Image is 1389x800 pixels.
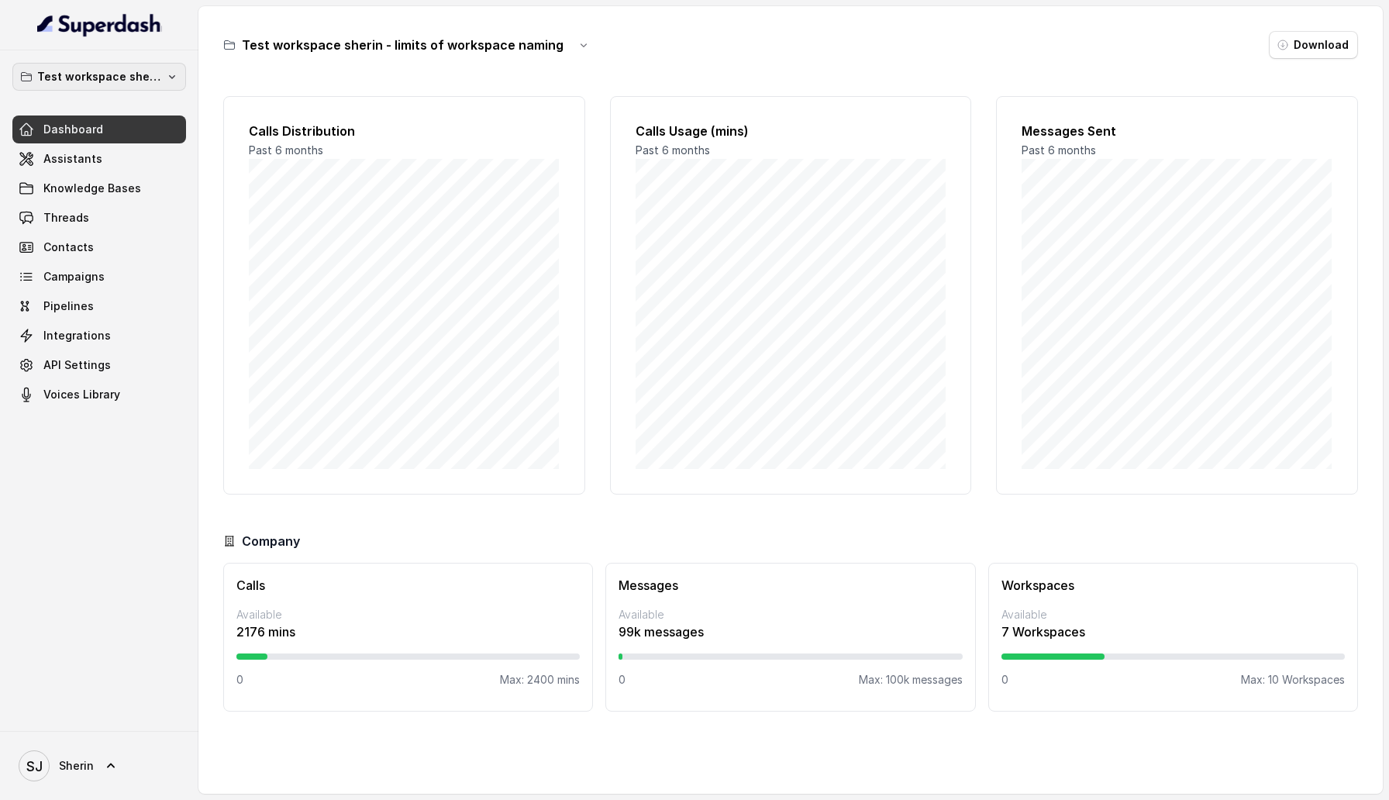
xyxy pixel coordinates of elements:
h3: Calls [236,576,580,595]
p: Max: 10 Workspaces [1241,672,1345,688]
p: Max: 100k messages [859,672,963,688]
a: Dashboard [12,116,186,143]
h2: Calls Distribution [249,122,560,140]
span: Threads [43,210,89,226]
a: Voices Library [12,381,186,409]
span: Past 6 months [1022,143,1096,157]
img: light.svg [37,12,162,37]
span: Sherin [59,758,94,774]
p: 99k messages [619,622,962,641]
h3: Workspaces [1001,576,1345,595]
h3: Messages [619,576,962,595]
a: Threads [12,204,186,232]
h2: Calls Usage (mins) [636,122,946,140]
p: Max: 2400 mins [500,672,580,688]
span: Contacts [43,240,94,255]
span: Dashboard [43,122,103,137]
a: Knowledge Bases [12,174,186,202]
p: 0 [236,672,243,688]
a: API Settings [12,351,186,379]
p: Available [1001,607,1345,622]
a: Contacts [12,233,186,261]
h2: Messages Sent [1022,122,1332,140]
button: Test workspace sherin - limits of workspace naming [12,63,186,91]
a: Campaigns [12,263,186,291]
span: Integrations [43,328,111,343]
h3: Test workspace sherin - limits of workspace naming [242,36,564,54]
span: Knowledge Bases [43,181,141,196]
span: Pipelines [43,298,94,314]
span: Past 6 months [636,143,710,157]
span: Assistants [43,151,102,167]
p: 0 [619,672,626,688]
p: 0 [1001,672,1008,688]
p: Available [236,607,580,622]
span: Past 6 months [249,143,323,157]
a: Integrations [12,322,186,350]
h3: Company [242,532,300,550]
p: Test workspace sherin - limits of workspace naming [37,67,161,86]
button: Download [1269,31,1358,59]
span: Voices Library [43,387,120,402]
span: Campaigns [43,269,105,284]
span: API Settings [43,357,111,373]
p: Available [619,607,962,622]
a: Sherin [12,744,186,788]
a: Assistants [12,145,186,173]
text: SJ [26,758,43,774]
p: 2176 mins [236,622,580,641]
p: 7 Workspaces [1001,622,1345,641]
a: Pipelines [12,292,186,320]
